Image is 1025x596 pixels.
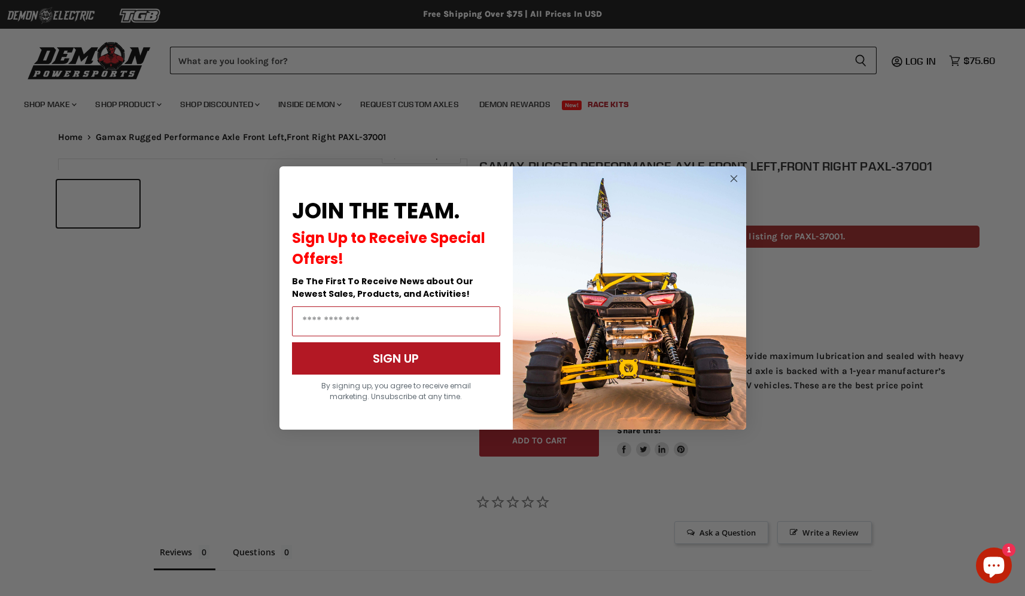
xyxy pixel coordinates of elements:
[292,228,485,269] span: Sign Up to Receive Special Offers!
[321,381,471,402] span: By signing up, you agree to receive email marketing. Unsubscribe at any time.
[292,275,473,300] span: Be The First To Receive News about Our Newest Sales, Products, and Activities!
[292,196,460,226] span: JOIN THE TEAM.
[292,306,500,336] input: Email Address
[513,166,746,430] img: a9095488-b6e7-41ba-879d-588abfab540b.jpeg
[292,342,500,375] button: SIGN UP
[726,171,741,186] button: Close dialog
[972,548,1015,586] inbox-online-store-chat: Shopify online store chat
